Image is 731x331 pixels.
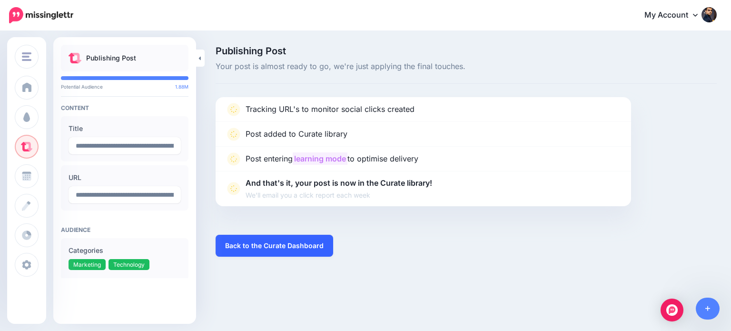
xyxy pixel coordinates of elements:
[246,128,347,140] p: Post added to Curate library
[216,60,717,73] span: Your post is almost ready to go, we're just applying the final touches.
[95,55,102,63] img: tab_keywords_by_traffic_grey.svg
[105,56,160,62] div: Keywords by Traffic
[86,52,136,64] p: Publishing Post
[61,104,188,111] h4: Content
[246,103,415,116] p: Tracking URL's to monitor social clicks created
[175,84,188,90] span: 1.88M
[69,172,181,183] label: URL
[661,299,683,321] div: Open Intercom Messenger
[22,52,31,61] img: menu.png
[26,55,33,63] img: tab_domain_overview_orange.svg
[293,152,347,165] mark: learning mode
[216,46,717,56] span: Publishing Post
[9,7,73,23] img: Missinglettr
[246,177,432,201] p: And that's it, your post is now in the Curate library!
[15,15,23,23] img: logo_orange.svg
[36,56,85,62] div: Domain Overview
[15,25,23,32] img: website_grey.svg
[61,84,188,90] p: Potential Audience
[69,245,181,256] label: Categories
[61,226,188,233] h4: Audience
[635,4,717,27] a: My Account
[246,190,432,201] span: We'll email you a click report each week
[25,25,105,32] div: Domain: [DOMAIN_NAME]
[69,53,81,63] img: curate.png
[113,261,145,268] span: Technology
[246,153,418,165] p: Post entering to optimise delivery
[216,235,333,257] a: Back to the Curate Dashboard
[27,15,47,23] div: v 4.0.25
[69,123,181,134] label: Title
[73,261,101,268] span: Marketing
